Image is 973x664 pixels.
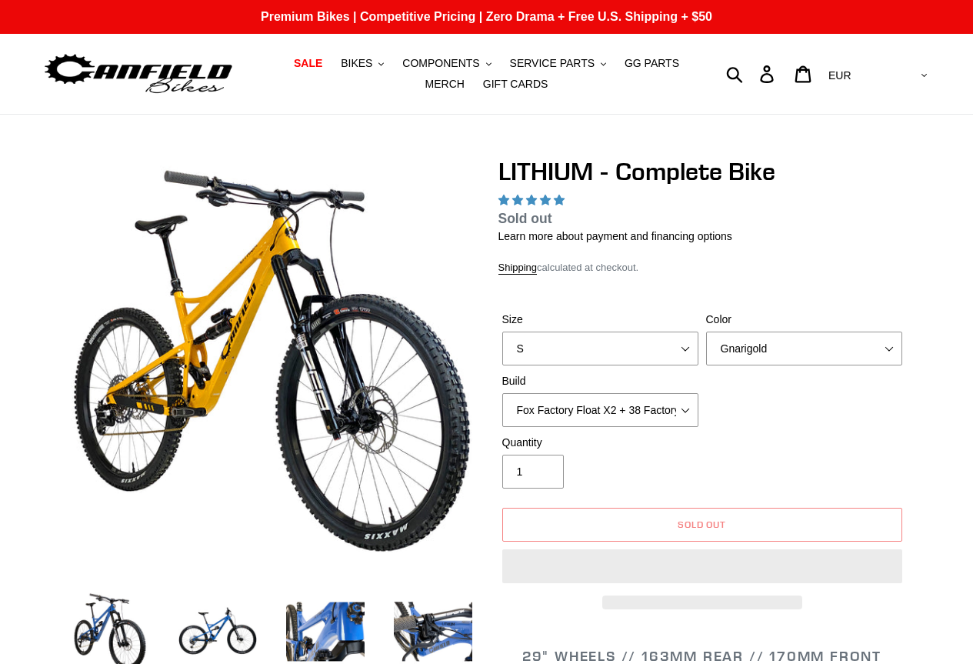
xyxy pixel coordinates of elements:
[418,74,472,95] a: MERCH
[498,157,906,186] h1: LITHIUM - Complete Bike
[483,78,548,91] span: GIFT CARDS
[706,312,902,328] label: Color
[498,262,538,275] a: Shipping
[498,260,906,275] div: calculated at checkout.
[502,53,614,74] button: SERVICE PARTS
[286,53,330,74] a: SALE
[502,435,698,451] label: Quantity
[333,53,392,74] button: BIKES
[678,519,727,530] span: Sold out
[71,160,472,562] img: LITHIUM - Complete Bike
[475,74,556,95] a: GIFT CARDS
[510,57,595,70] span: SERVICE PARTS
[395,53,498,74] button: COMPONENTS
[341,57,372,70] span: BIKES
[402,57,479,70] span: COMPONENTS
[625,57,679,70] span: GG PARTS
[498,230,732,242] a: Learn more about payment and financing options
[425,78,465,91] span: MERCH
[498,211,552,226] span: Sold out
[42,50,235,98] img: Canfield Bikes
[502,373,698,389] label: Build
[502,508,902,542] button: Sold out
[617,53,687,74] a: GG PARTS
[294,57,322,70] span: SALE
[498,194,568,206] span: 5.00 stars
[502,312,698,328] label: Size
